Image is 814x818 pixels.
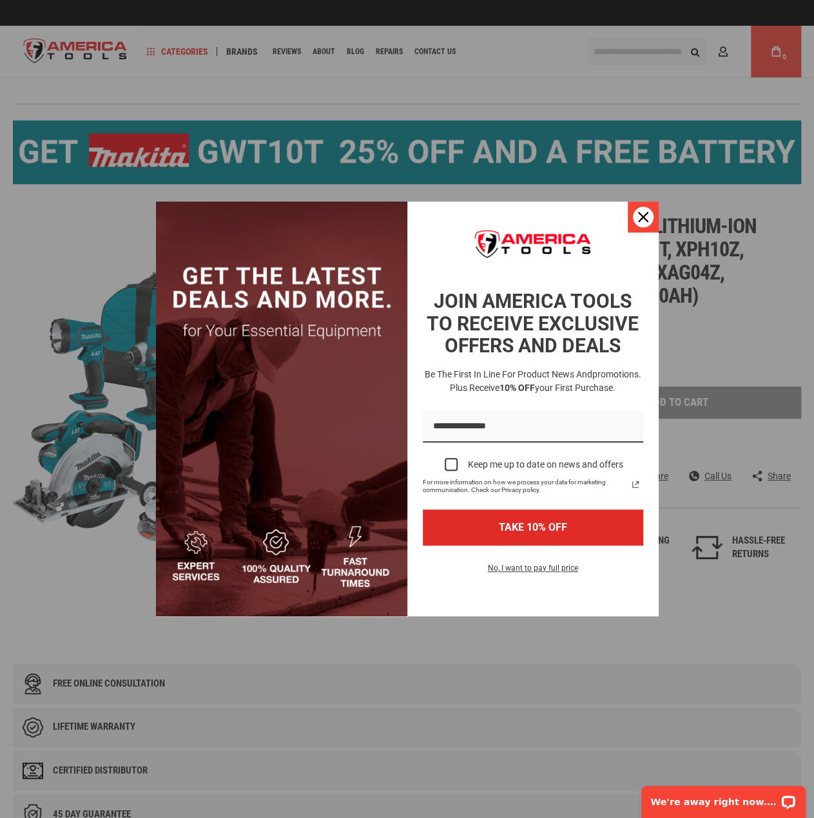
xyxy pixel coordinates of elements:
[423,410,643,443] input: Email field
[450,369,641,393] span: promotions. Plus receive your first purchase.
[499,383,535,393] strong: 10% OFF
[468,459,623,470] div: Keep me up to date on news and offers
[423,509,643,545] button: TAKE 10% OFF
[628,477,643,492] a: Read our Privacy Policy
[628,477,643,492] svg: link icon
[628,202,659,233] button: Close
[638,212,648,222] svg: close icon
[633,777,814,818] iframe: LiveChat chat widget
[478,561,588,583] button: No, I want to pay full price
[420,368,646,395] h3: Be the first in line for product news and
[423,479,628,494] span: For more information on how we process your data for marketing communication. Check our Privacy p...
[427,290,639,357] strong: JOIN AMERICA TOOLS TO RECEIVE EXCLUSIVE OFFERS AND DEALS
